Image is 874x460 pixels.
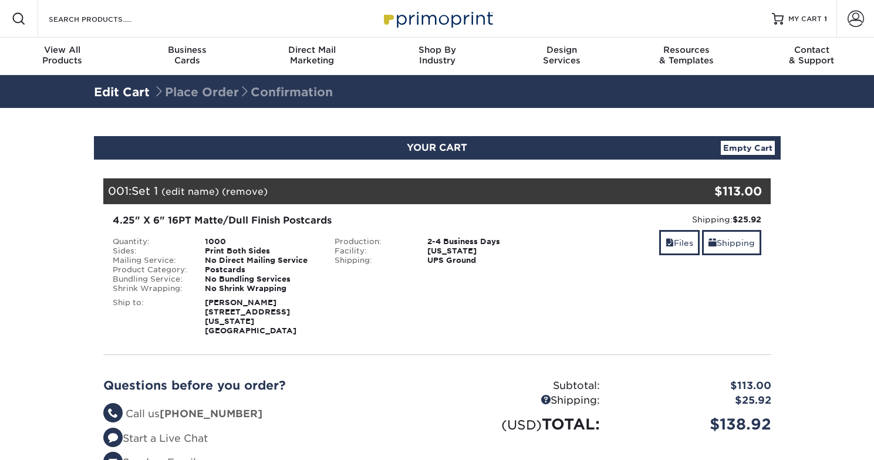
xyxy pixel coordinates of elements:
div: 001: [103,178,660,204]
div: Mailing Service: [104,256,197,265]
strong: [PERSON_NAME] [STREET_ADDRESS] [US_STATE][GEOGRAPHIC_DATA] [205,298,296,335]
div: Print Both Sides [196,246,326,256]
div: & Templates [625,45,750,66]
div: Quantity: [104,237,197,246]
span: Direct Mail [249,45,374,55]
div: [US_STATE] [419,246,548,256]
a: (remove) [222,186,268,197]
a: Resources& Templates [625,38,750,75]
div: Marketing [249,45,374,66]
div: Subtotal: [437,378,609,394]
div: Shipping: [326,256,419,265]
span: Resources [625,45,750,55]
div: Facility: [326,246,419,256]
a: Start a Live Chat [103,432,208,444]
span: Design [500,45,625,55]
a: DesignServices [500,38,625,75]
span: Set 1 [131,184,158,197]
div: Product Category: [104,265,197,275]
div: No Direct Mailing Service [196,256,326,265]
div: $138.92 [609,413,780,435]
strong: [PHONE_NUMBER] [160,408,262,420]
a: Shop ByIndustry [374,38,500,75]
div: Shipping: [557,214,762,225]
li: Call us [103,407,428,422]
a: (edit name) [161,186,219,197]
h2: Questions before you order? [103,378,428,393]
div: Shrink Wrapping: [104,284,197,293]
a: Direct MailMarketing [249,38,374,75]
div: 1000 [196,237,326,246]
div: Industry [374,45,500,66]
input: SEARCH PRODUCTS..... [48,12,162,26]
a: Edit Cart [94,85,150,99]
span: files [666,238,674,248]
div: TOTAL: [437,413,609,435]
span: Business [125,45,250,55]
div: No Bundling Services [196,275,326,284]
div: Bundling Service: [104,275,197,284]
span: Contact [749,45,874,55]
div: No Shrink Wrapping [196,284,326,293]
span: shipping [708,238,717,248]
a: Contact& Support [749,38,874,75]
span: 1 [824,15,827,23]
a: Files [659,230,700,255]
div: Shipping: [437,393,609,408]
div: Cards [125,45,250,66]
div: 2-4 Business Days [419,237,548,246]
div: $113.00 [609,378,780,394]
div: Sides: [104,246,197,256]
div: $25.92 [609,393,780,408]
div: 4.25" X 6" 16PT Matte/Dull Finish Postcards [113,214,539,228]
div: Services [500,45,625,66]
a: Shipping [702,230,761,255]
img: Primoprint [379,6,496,31]
strong: $25.92 [733,215,761,224]
div: UPS Ground [419,256,548,265]
span: MY CART [788,14,822,24]
small: (USD) [501,417,542,432]
span: Shop By [374,45,500,55]
div: Ship to: [104,298,197,336]
div: $113.00 [660,182,762,200]
span: Place Order Confirmation [153,85,333,99]
a: Empty Cart [721,141,775,155]
div: Production: [326,237,419,246]
div: & Support [749,45,874,66]
a: BusinessCards [125,38,250,75]
div: Postcards [196,265,326,275]
span: YOUR CART [407,142,467,153]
